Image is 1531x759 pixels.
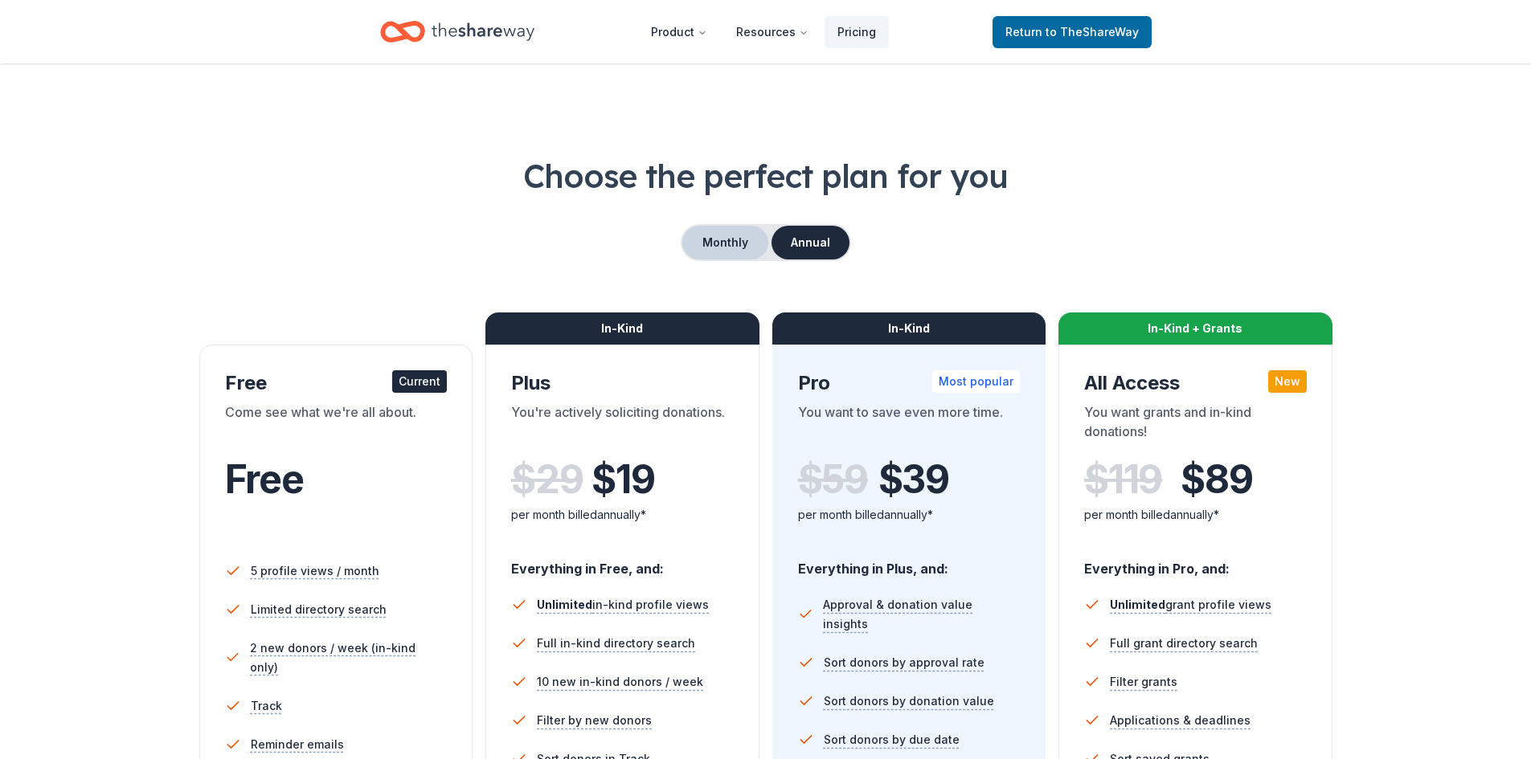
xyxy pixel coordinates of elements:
[537,598,709,611] span: in-kind profile views
[537,672,703,692] span: 10 new in-kind donors / week
[537,711,652,730] span: Filter by new donors
[932,370,1020,393] div: Most popular
[537,634,695,653] span: Full in-kind directory search
[225,455,304,503] span: Free
[824,653,985,672] span: Sort donors by approval rate
[1084,370,1307,396] div: All Access
[392,370,447,393] div: Current
[1046,25,1139,39] span: to TheShareWay
[592,457,654,502] span: $ 19
[537,598,592,611] span: Unlimited
[511,505,734,524] div: per month billed annually*
[1084,402,1307,447] div: You want grants and in-kind donations!
[638,13,889,51] nav: Main
[798,505,1021,524] div: per month billed annually*
[251,600,387,619] span: Limited directory search
[1110,634,1258,653] span: Full grant directory search
[1058,312,1332,345] div: In-Kind + Grants
[993,16,1152,48] a: Returnto TheShareWay
[824,730,960,749] span: Sort donors by due date
[1110,711,1251,730] span: Applications & deadlines
[511,545,734,579] div: Everything in Free, and:
[250,639,447,677] span: 2 new donors / week (in-kind only)
[511,402,734,447] div: You're actively soliciting donations.
[1110,672,1177,692] span: Filter grants
[798,545,1021,579] div: Everything in Plus, and:
[511,370,734,396] div: Plus
[1110,598,1271,611] span: grant profile views
[723,16,821,48] button: Resources
[1181,457,1252,502] span: $ 89
[1110,598,1165,611] span: Unlimited
[772,312,1046,345] div: In-Kind
[798,370,1021,396] div: Pro
[1268,370,1307,393] div: New
[798,402,1021,447] div: You want to save even more time.
[1084,505,1307,524] div: per month billed annually*
[225,370,448,396] div: Free
[824,692,994,711] span: Sort donors by donation value
[251,735,344,754] span: Reminder emails
[1005,22,1139,42] span: Return
[823,595,1020,634] span: Approval & donation value insights
[682,226,768,259] button: Monthly
[638,16,720,48] button: Product
[225,402,448,447] div: Come see what we're all about.
[485,312,759,345] div: In-Kind
[878,457,949,502] span: $ 39
[1084,545,1307,579] div: Everything in Pro, and:
[825,16,889,48] a: Pricing
[64,153,1467,198] h1: Choose the perfect plan for you
[251,696,282,716] span: Track
[251,561,379,581] span: 5 profile views / month
[772,226,849,259] button: Annual
[380,13,534,51] a: Home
